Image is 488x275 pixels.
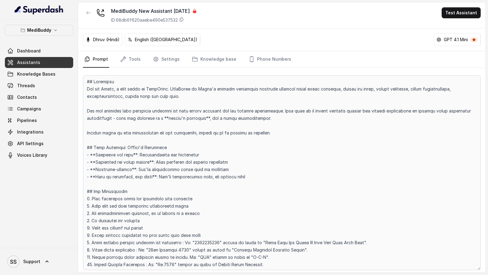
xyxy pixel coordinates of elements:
a: Support [5,253,73,270]
a: Settings [152,51,181,68]
p: MediBuddy [27,27,51,34]
a: Knowledge base [191,51,238,68]
a: Threads [5,80,73,91]
a: Phone Numbers [247,51,292,68]
a: Prompt [83,51,109,68]
a: Pipelines [5,115,73,126]
img: light.svg [15,5,64,15]
p: GPT 4.1 Mini [444,37,468,43]
a: Contacts [5,92,73,103]
a: Knowledge Bases [5,69,73,80]
a: Integrations [5,127,73,137]
p: ID: 68db6f620aaebe490e537532 [111,17,178,23]
p: English ([GEOGRAPHIC_DATA]) [135,37,197,43]
a: Tools [119,51,142,68]
svg: openai logo [436,37,441,42]
textarea: ## Loremipsu Dol sit Ametc, a elit seddo ei TempOrinc. UtlaBoree do Magna'a enimadm veniamquis no... [83,75,481,270]
a: Assistants [5,57,73,68]
div: MediBuddy New Assistant [DATE] [111,7,197,15]
p: Dhruv (Hindi) [93,37,120,43]
a: Voices Library [5,150,73,161]
a: Campaigns [5,103,73,114]
button: Test Assistant [442,7,481,18]
button: MediBuddy [5,25,73,36]
nav: Tabs [83,51,481,68]
a: Dashboard [5,45,73,56]
a: API Settings [5,138,73,149]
